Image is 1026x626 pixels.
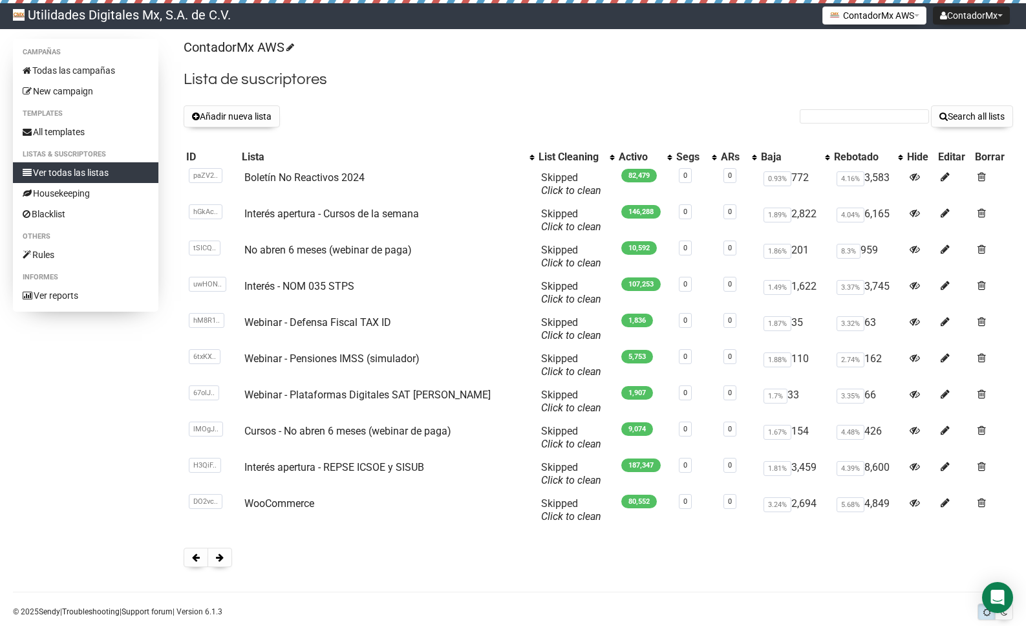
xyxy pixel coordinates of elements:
a: 0 [683,171,687,180]
a: All templates [13,122,158,142]
a: 0 [683,389,687,397]
a: Boletín No Reactivos 2024 [244,171,365,184]
th: Baja: No sort applied, activate to apply an ascending sort [758,148,831,166]
a: Interés apertura - REPSE ICSOE y SISUB [244,461,424,473]
span: 3.24% [764,497,791,512]
div: Rebotado [834,151,892,164]
td: 4,849 [831,492,904,528]
span: Skipped [541,171,601,197]
th: Hide: No sort applied, sorting is disabled [904,148,935,166]
td: 2,822 [758,202,831,239]
div: ARs [721,151,745,164]
span: 1.81% [764,461,791,476]
span: uwHON.. [189,277,226,292]
a: 0 [683,425,687,433]
span: 3.35% [837,389,864,404]
td: 162 [831,347,904,383]
th: Lista: No sort applied, activate to apply an ascending sort [239,148,536,166]
th: Segs: No sort applied, activate to apply an ascending sort [674,148,718,166]
td: 3,459 [758,456,831,492]
a: 0 [728,461,732,469]
span: Skipped [541,352,601,378]
th: List Cleaning: No sort applied, activate to apply an ascending sort [536,148,616,166]
li: Informes [13,270,158,285]
td: 33 [758,383,831,420]
a: Webinar - Plataformas Digitales SAT [PERSON_NAME] [244,389,491,401]
a: ContadorMx AWS [184,39,292,55]
span: 5,753 [621,350,653,363]
td: 2,694 [758,492,831,528]
img: 214e50dfb8bad0c36716e81a4a6f82d2 [13,9,25,21]
a: Click to clean [541,184,601,197]
img: favicons [829,10,840,20]
div: Baja [761,151,818,164]
a: Webinar - Pensiones IMSS (simulador) [244,352,420,365]
span: Skipped [541,389,601,414]
a: Ver todas las listas [13,162,158,183]
a: Click to clean [541,329,601,341]
span: 10,592 [621,241,657,255]
th: Editar: No sort applied, sorting is disabled [935,148,973,166]
a: 0 [683,244,687,252]
p: © 2025 | | | Version 6.1.3 [13,605,222,619]
td: 6,165 [831,202,904,239]
span: 1.7% [764,389,787,404]
th: Borrar: No sort applied, sorting is disabled [972,148,1013,166]
span: 4.48% [837,425,864,440]
div: Lista [242,151,523,164]
a: 0 [683,280,687,288]
td: 63 [831,311,904,347]
div: Borrar [975,151,1010,164]
span: lMOgJ.. [189,422,223,437]
td: 8,600 [831,456,904,492]
a: 0 [728,171,732,180]
span: Skipped [541,425,601,450]
li: Campañas [13,45,158,60]
a: Webinar - Defensa Fiscal TAX ID [244,316,391,329]
th: Activo: No sort applied, activate to apply an ascending sort [616,148,674,166]
span: 6txKX.. [189,349,220,364]
a: New campaign [13,81,158,102]
span: 3.37% [837,280,864,295]
span: tSICQ.. [189,241,220,255]
li: Listas & Suscriptores [13,147,158,162]
a: Cursos - No abren 6 meses (webinar de paga) [244,425,451,437]
a: Blacklist [13,204,158,224]
span: Skipped [541,280,601,305]
span: 107,253 [621,277,661,291]
td: 3,745 [831,275,904,311]
a: Ver reports [13,285,158,306]
a: Support forum [122,607,173,616]
td: 426 [831,420,904,456]
a: 0 [728,425,732,433]
a: Click to clean [541,474,601,486]
a: Click to clean [541,510,601,523]
li: Others [13,229,158,244]
h2: Lista de suscriptores [184,68,1013,91]
a: Interés - NOM 035 STPS [244,280,354,292]
span: DO2vc.. [189,494,222,509]
span: 146,288 [621,205,661,219]
a: 0 [683,316,687,325]
div: Segs [676,151,705,164]
span: 8.3% [837,244,860,259]
span: Skipped [541,461,601,486]
span: 2.74% [837,352,864,367]
span: H3QiF.. [189,458,221,473]
span: 1.89% [764,208,791,222]
a: Rules [13,244,158,265]
a: Sendy [39,607,60,616]
a: 0 [728,352,732,361]
span: 1.87% [764,316,791,331]
a: 0 [728,244,732,252]
a: No abren 6 meses (webinar de paga) [244,244,412,256]
div: Editar [938,151,970,164]
button: ContadorMx [933,6,1010,25]
span: 1,836 [621,314,653,327]
span: 5.68% [837,497,864,512]
div: List Cleaning [539,151,603,164]
span: Skipped [541,208,601,233]
span: 82,479 [621,169,657,182]
th: ARs: No sort applied, activate to apply an ascending sort [718,148,758,166]
a: 0 [683,352,687,361]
